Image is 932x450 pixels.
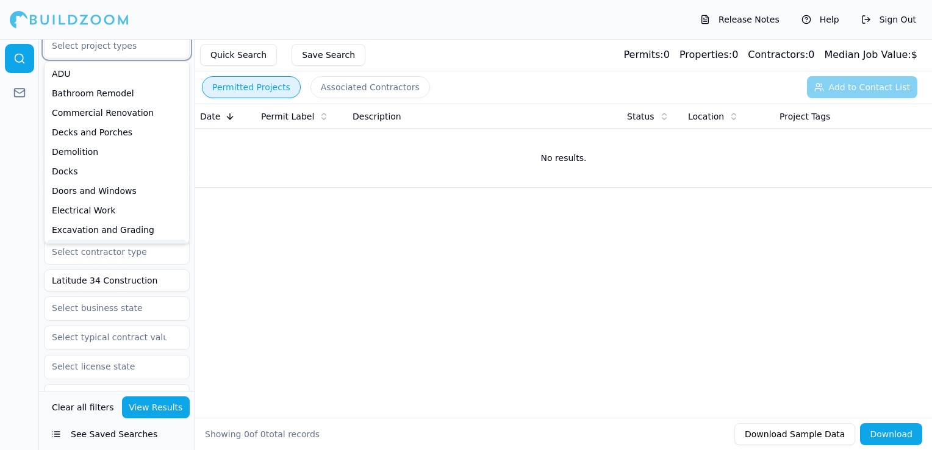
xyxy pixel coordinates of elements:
[45,241,174,263] input: Select contractor type
[205,428,320,440] div: Showing of total records
[47,64,187,84] div: ADU
[44,61,190,244] div: Suggestions
[780,110,830,123] span: Project Tags
[44,270,190,291] input: Business name
[49,396,117,418] button: Clear all filters
[45,297,174,319] input: Select business state
[47,181,187,201] div: Doors and Windows
[47,103,187,123] div: Commercial Renovation
[623,48,669,62] div: 0
[47,220,187,240] div: Excavation and Grading
[688,110,724,123] span: Location
[353,110,401,123] span: Description
[627,110,654,123] span: Status
[200,44,277,66] button: Quick Search
[292,44,365,66] button: Save Search
[47,123,187,142] div: Decks and Porches
[202,76,301,98] button: Permitted Projects
[694,10,786,29] button: Release Notes
[795,10,845,29] button: Help
[47,84,187,103] div: Bathroom Remodel
[44,423,190,445] button: See Saved Searches
[824,48,917,62] div: $
[45,326,174,348] input: Select typical contract value
[200,110,220,123] span: Date
[261,110,314,123] span: Permit Label
[748,48,814,62] div: 0
[45,35,174,57] input: Select project types
[47,201,187,220] div: Electrical Work
[734,423,855,445] button: Download Sample Data
[310,76,430,98] button: Associated Contractors
[855,10,922,29] button: Sign Out
[679,49,732,60] span: Properties:
[260,429,266,439] span: 0
[47,162,187,181] div: Docks
[679,48,738,62] div: 0
[623,49,663,60] span: Permits:
[47,240,187,259] div: Fences
[122,396,190,418] button: View Results
[47,142,187,162] div: Demolition
[44,384,190,406] input: Phone ex: 5555555555
[244,429,249,439] span: 0
[860,423,922,445] button: Download
[748,49,808,60] span: Contractors:
[824,49,911,60] span: Median Job Value:
[45,355,174,377] input: Select license state
[195,129,932,187] td: No results.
